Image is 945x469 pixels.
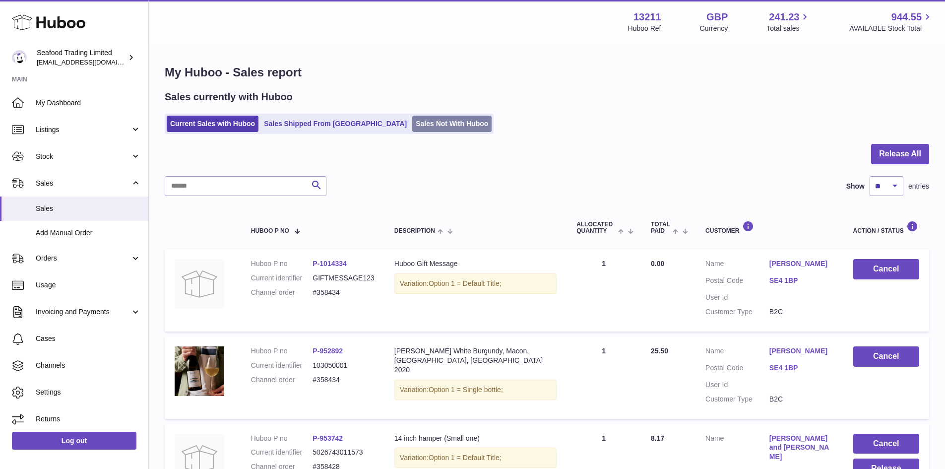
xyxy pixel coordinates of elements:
[36,334,141,343] span: Cases
[769,276,833,285] a: SE4 1BP
[705,363,769,375] dt: Postal Code
[36,280,141,290] span: Usage
[167,116,258,132] a: Current Sales with Huboo
[705,434,769,465] dt: Name
[36,228,141,238] span: Add Manual Order
[769,259,833,268] a: [PERSON_NAME]
[313,434,343,442] a: P-953742
[313,361,375,370] dd: 103050001
[769,395,833,404] dd: B2C
[412,116,492,132] a: Sales Not With Huboo
[705,307,769,317] dt: Customer Type
[36,414,141,424] span: Returns
[394,259,557,268] div: Huboo Gift Message
[705,395,769,404] dt: Customer Type
[36,179,130,188] span: Sales
[313,260,347,268] a: P-1014334
[251,448,313,457] dt: Current identifier
[394,380,557,400] div: Variation:
[251,361,313,370] dt: Current identifier
[769,346,833,356] a: [PERSON_NAME]
[251,273,313,283] dt: Current identifier
[251,346,313,356] dt: Huboo P no
[853,434,919,454] button: Cancel
[567,249,641,332] td: 1
[769,434,833,462] a: [PERSON_NAME] and [PERSON_NAME]
[853,346,919,367] button: Cancel
[429,279,502,287] span: Option 1 = Default Title;
[628,24,661,33] div: Huboo Ref
[165,90,293,104] h2: Sales currently with Huboo
[36,388,141,397] span: Settings
[36,254,130,263] span: Orders
[165,65,929,80] h1: My Huboo - Sales report
[849,10,933,33] a: 944.55 AVAILABLE Stock Total
[36,152,130,161] span: Stock
[12,50,27,65] img: online@rickstein.com
[313,347,343,355] a: P-952892
[705,346,769,358] dt: Name
[769,363,833,373] a: SE4 1BP
[394,448,557,468] div: Variation:
[260,116,410,132] a: Sales Shipped From [GEOGRAPHIC_DATA]
[313,273,375,283] dd: GIFTMESSAGE123
[576,221,616,234] span: ALLOCATED Quantity
[769,307,833,317] dd: B2C
[36,125,130,134] span: Listings
[705,293,769,302] dt: User Id
[37,58,146,66] span: [EMAIL_ADDRESS][DOMAIN_NAME]
[766,24,811,33] span: Total sales
[853,221,919,234] div: Action / Status
[313,288,375,297] dd: #358434
[36,361,141,370] span: Channels
[651,221,670,234] span: Total paid
[849,24,933,33] span: AVAILABLE Stock Total
[12,432,136,450] a: Log out
[891,10,922,24] span: 944.55
[251,375,313,385] dt: Channel order
[651,260,664,268] span: 0.00
[394,346,557,375] div: [PERSON_NAME] White Burgundy, Macon, [GEOGRAPHIC_DATA], [GEOGRAPHIC_DATA] 2020
[651,434,664,442] span: 8.17
[36,204,141,213] span: Sales
[567,336,641,419] td: 1
[251,228,289,234] span: Huboo P no
[633,10,661,24] strong: 13211
[853,259,919,279] button: Cancel
[251,288,313,297] dt: Channel order
[313,375,375,385] dd: #358434
[846,182,865,191] label: Show
[394,228,435,234] span: Description
[700,24,728,33] div: Currency
[251,259,313,268] dt: Huboo P no
[651,347,668,355] span: 25.50
[871,144,929,164] button: Release All
[706,10,728,24] strong: GBP
[175,259,224,309] img: no-photo.jpg
[705,380,769,390] dt: User Id
[769,10,799,24] span: 241.23
[36,98,141,108] span: My Dashboard
[313,448,375,457] dd: 5026743011573
[251,434,313,443] dt: Huboo P no
[394,434,557,443] div: 14 inch hamper (Small one)
[766,10,811,33] a: 241.23 Total sales
[705,259,769,271] dt: Name
[394,273,557,294] div: Variation:
[175,346,224,396] img: Rick-Stein-White-Burgundy.jpg
[908,182,929,191] span: entries
[429,386,503,394] span: Option 1 = Single bottle;
[705,276,769,288] dt: Postal Code
[705,221,833,234] div: Customer
[36,307,130,317] span: Invoicing and Payments
[429,454,502,462] span: Option 1 = Default Title;
[37,48,126,67] div: Seafood Trading Limited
